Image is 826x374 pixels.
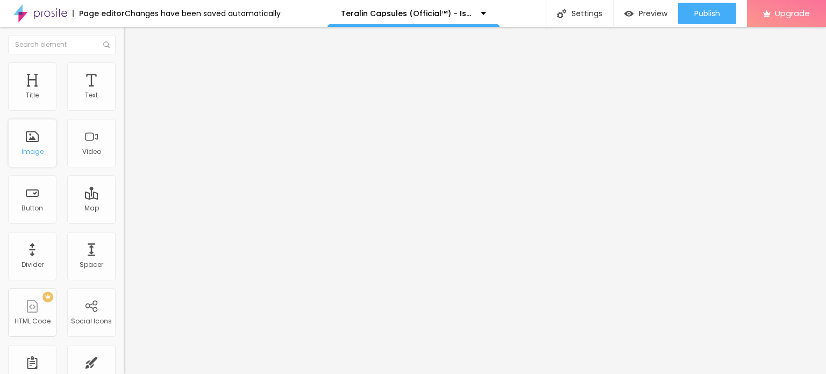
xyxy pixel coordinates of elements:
span: Upgrade [775,9,810,18]
iframe: Editor [124,27,826,374]
button: Preview [614,3,678,24]
div: Divider [22,261,44,269]
div: Text [85,91,98,99]
img: view-1.svg [624,9,633,18]
button: Publish [678,3,736,24]
div: HTML Code [15,317,51,325]
div: Button [22,204,43,212]
img: Icone [557,9,566,18]
input: Search element [8,35,116,54]
div: Spacer [80,261,103,269]
div: Image [22,148,44,156]
span: Publish [694,9,720,18]
div: Social Icons [71,317,112,325]
div: Map [84,204,99,212]
div: Changes have been saved automatically [125,10,281,17]
div: Page editor [73,10,125,17]
p: Teralin Capsules (Official™) - Is It Worth the Hype? [341,10,473,17]
div: Title [26,91,39,99]
img: Icone [103,41,110,48]
span: Preview [639,9,667,18]
div: Video [82,148,101,156]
